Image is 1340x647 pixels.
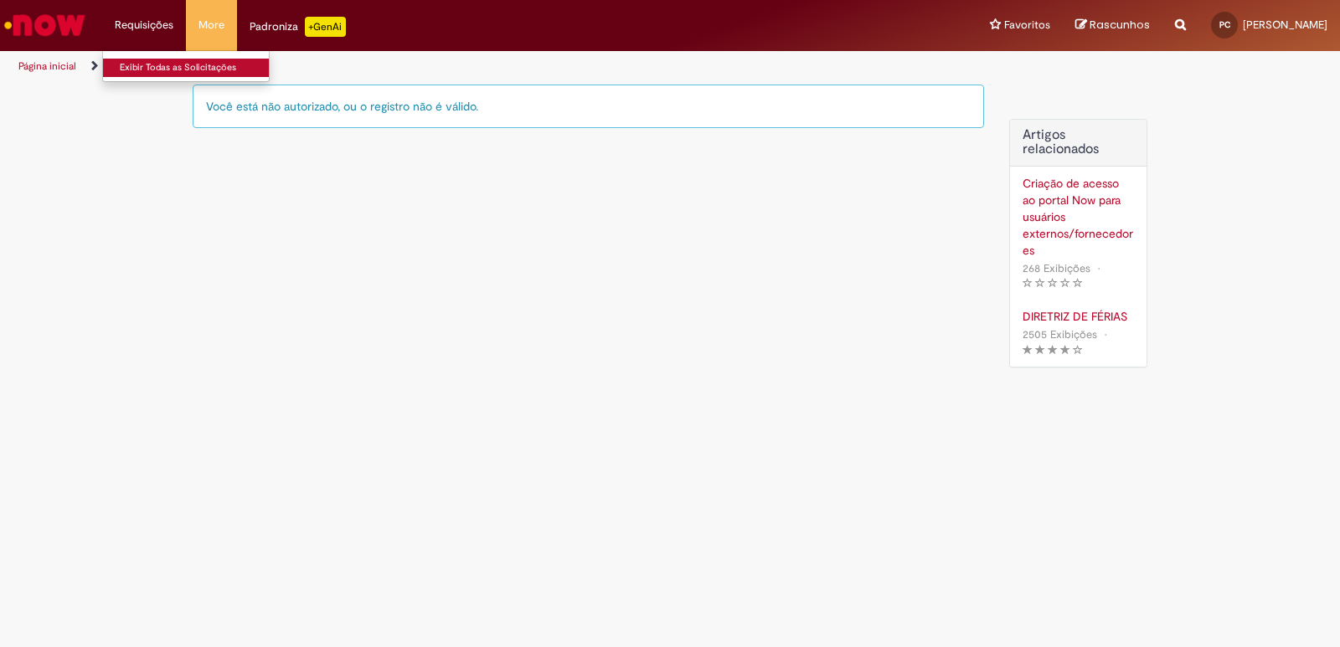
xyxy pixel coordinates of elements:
[18,59,76,73] a: Página inicial
[1023,261,1090,275] span: 268 Exibições
[198,17,224,33] span: More
[1075,18,1150,33] a: Rascunhos
[193,85,984,128] div: Você está não autorizado, ou o registro não é válido.
[103,59,287,77] a: Exibir Todas as Solicitações
[1023,308,1134,325] a: DIRETRIZ DE FÉRIAS
[1090,17,1150,33] span: Rascunhos
[2,8,88,42] img: ServiceNow
[250,17,346,37] div: Padroniza
[102,50,270,82] ul: Requisições
[1023,175,1134,259] a: Criação de acesso ao portal Now para usuários externos/fornecedores
[1219,19,1230,30] span: PC
[13,51,881,82] ul: Trilhas de página
[1004,17,1050,33] span: Favoritos
[1243,18,1327,32] span: [PERSON_NAME]
[1023,128,1134,157] h3: Artigos relacionados
[305,17,346,37] p: +GenAi
[115,17,173,33] span: Requisições
[1023,327,1097,341] span: 2505 Exibições
[1100,323,1111,346] span: •
[1094,257,1104,280] span: •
